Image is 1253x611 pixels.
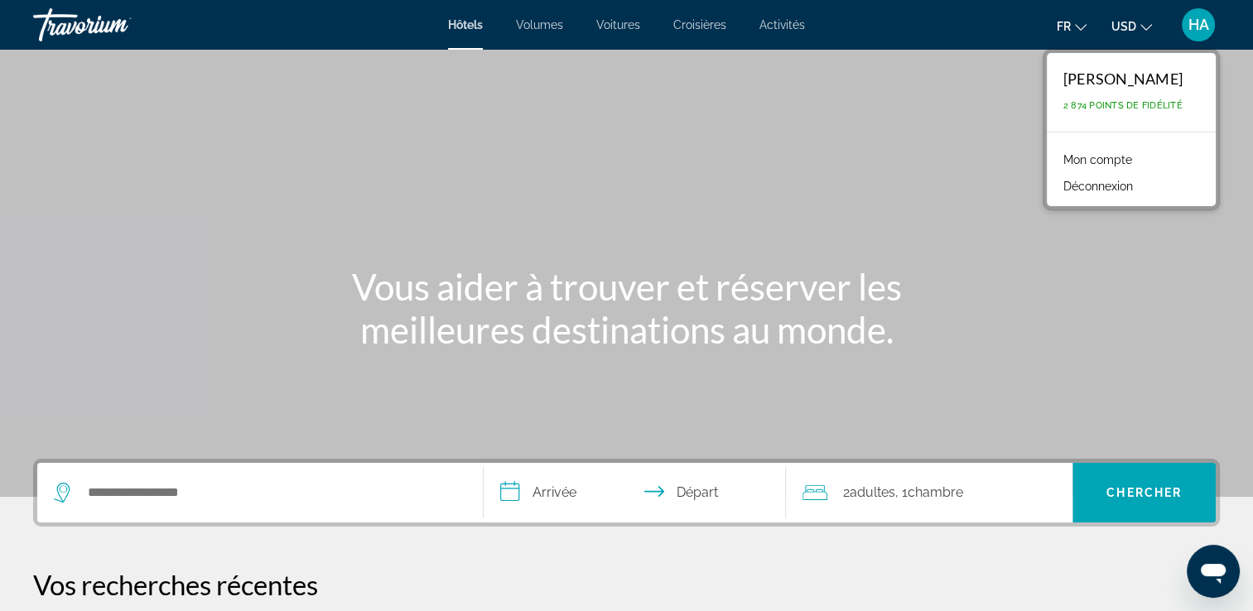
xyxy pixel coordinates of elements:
[33,568,1220,601] p: Vos recherches récentes
[1187,545,1240,598] iframe: Bouton de lancement de la fenêtre de messagerie
[1055,149,1140,171] a: Mon compte
[316,265,937,351] h1: Vous aider à trouver et réserver les meilleures destinations au monde.
[786,463,1072,522] button: Voyageurs : 2 adultes, 0 enfants
[1063,100,1183,111] span: 2 874 points de fidélité
[1177,7,1220,42] button: Menu utilisateur
[1111,14,1152,38] button: Changer de devise
[484,463,787,522] button: Sélectionnez la date d’arrivée et de départ
[1188,17,1209,33] span: HA
[673,18,726,31] a: Croisières
[1111,20,1136,33] span: USD
[1057,20,1071,33] span: Fr
[1055,176,1141,197] button: Déconnexion
[894,484,907,500] font: , 1
[849,484,894,500] span: Adultes
[1057,14,1087,38] button: Changer la langue
[1063,70,1183,88] div: [PERSON_NAME]
[907,484,962,500] span: Chambre
[759,18,805,31] a: Activités
[37,463,1216,522] div: Widget de recherche
[1072,463,1216,522] button: Rechercher
[1106,486,1182,499] span: Chercher
[86,480,458,505] input: Rechercher une destination hôtelière
[842,484,849,500] font: 2
[516,18,563,31] a: Volumes
[448,18,483,31] a: Hôtels
[33,3,199,46] a: Travorium
[596,18,640,31] a: Voitures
